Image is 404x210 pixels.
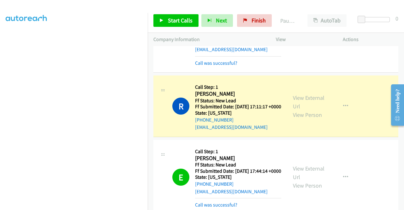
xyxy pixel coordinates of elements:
h5: Call Step: 1 [195,148,281,155]
h5: Ff Submitted Date: [DATE] 17:11:17 +0000 [195,104,281,110]
span: Next [216,17,227,24]
span: Finish [252,17,266,24]
h5: State: [US_STATE] [195,174,281,180]
h5: Call Step: 1 [195,84,281,90]
a: View External Url [293,165,324,181]
iframe: Resource Center [386,80,404,130]
a: Call was successful? [195,202,237,208]
a: View External Url [293,94,324,110]
div: Delay between calls (in seconds) [361,17,390,22]
h5: Ff Status: New Lead [195,98,281,104]
span: Start Calls [168,17,193,24]
a: [PHONE_NUMBER] [195,117,234,123]
h2: [PERSON_NAME] [195,90,279,98]
div: 0 [395,14,398,23]
a: [EMAIL_ADDRESS][DOMAIN_NAME] [195,46,268,52]
p: View [276,36,331,43]
button: AutoTab [307,14,347,27]
a: View Person [293,182,322,189]
a: View Person [293,40,322,47]
a: Finish [237,14,272,27]
h2: [PERSON_NAME] [195,155,281,162]
a: Call was successful? [195,60,237,66]
h1: R [172,98,189,115]
h5: State: [US_STATE] [195,110,281,116]
h5: Ff Submitted Date: [DATE] 17:44:14 +0000 [195,168,281,174]
h1: E [172,169,189,186]
a: [PHONE_NUMBER] [195,181,234,187]
a: [EMAIL_ADDRESS][DOMAIN_NAME] [195,124,268,130]
p: Actions [343,36,398,43]
p: Company Information [153,36,264,43]
p: Paused [280,16,296,25]
a: Start Calls [153,14,199,27]
a: View Person [293,111,322,118]
h5: Ff Status: New Lead [195,162,281,168]
a: [EMAIL_ADDRESS][DOMAIN_NAME] [195,189,268,195]
button: Next [201,14,233,27]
